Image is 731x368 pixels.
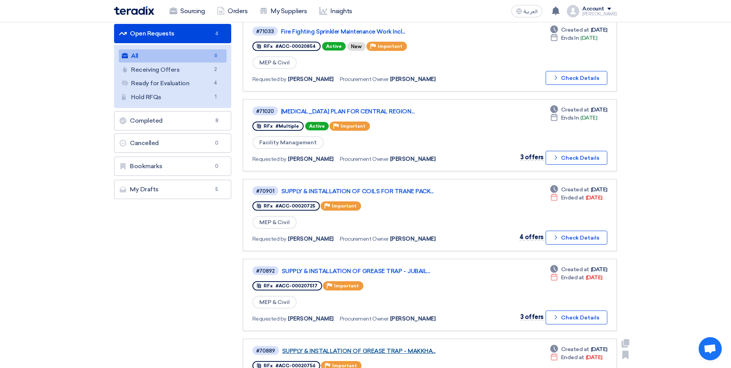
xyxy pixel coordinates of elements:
a: Open Requests6 [114,24,231,43]
span: Important [332,203,356,209]
span: Created at [561,106,589,114]
span: 6 [212,30,222,37]
div: [DATE] [550,265,607,273]
span: Procurement Owner [340,155,388,163]
span: [PERSON_NAME] [390,75,436,83]
span: RFx [264,203,273,209]
span: [PERSON_NAME] [390,235,436,243]
a: All [119,49,227,62]
span: Created at [561,265,589,273]
span: RFx [264,44,273,49]
span: Requested by [252,315,286,323]
div: New [347,42,366,51]
div: [DATE] [550,353,602,361]
img: Teradix logo [114,6,154,15]
div: [DATE] [550,273,602,282]
span: 1 [211,93,220,101]
span: RFx [264,123,273,129]
span: Active [322,42,346,51]
span: Ended at [561,194,584,202]
a: Sourcing [163,3,211,20]
span: 2 [211,66,220,74]
span: MEP & Civil [252,216,297,229]
a: SUPPLY & INSTALLATION OF GREASE TRAP - JUBAIL... [282,268,474,275]
div: [DATE] [550,186,607,194]
div: #70892 [256,268,275,273]
div: Account [582,6,604,12]
div: [DATE] [550,114,597,122]
span: #Multiple [276,123,299,129]
span: 3 offers [520,313,544,321]
span: Ends In [561,34,579,42]
span: [PERSON_NAME] [288,315,334,323]
div: [DATE] [550,26,607,34]
span: #ACC-00020725 [276,203,315,209]
span: Created at [561,345,589,353]
span: 4 offers [519,233,544,241]
span: MEP & Civil [252,296,297,309]
button: Check Details [546,311,607,324]
span: [PERSON_NAME] [390,155,436,163]
a: My Drafts5 [114,180,231,199]
a: Completed8 [114,111,231,130]
span: Important [341,123,365,129]
a: Hold RFQs [119,91,227,104]
span: 5 [212,186,222,193]
span: 0 [212,139,222,147]
img: profile_test.png [567,5,579,17]
span: MEP & Civil [252,56,297,69]
span: Ends In [561,114,579,122]
button: Check Details [546,231,607,245]
div: [DATE] [550,194,602,202]
span: #ACC-000207517 [276,283,318,289]
a: Bookmarks0 [114,157,231,176]
span: 4 [211,79,220,87]
span: Important [378,44,402,49]
span: [PERSON_NAME] [288,75,334,83]
span: Procurement Owner [340,315,388,323]
a: Insights [313,3,358,20]
span: Active [305,122,329,130]
span: Procurement Owner [340,235,388,243]
span: Ended at [561,353,584,361]
span: [PERSON_NAME] [288,155,334,163]
a: SUPPLY & INSTALLATION OF COILS FOR TRANE PACK... [281,188,474,195]
a: My Suppliers [254,3,313,20]
span: Procurement Owner [340,75,388,83]
div: [DATE] [550,34,597,42]
a: Cancelled0 [114,133,231,153]
a: SUPPLY & INSTALLATION OF GREASE TRAP - MAKKHA... [282,348,475,354]
div: #70889 [256,348,275,353]
div: [DATE] [550,345,607,353]
a: Orders [211,3,254,20]
div: [PERSON_NAME] [582,12,617,16]
span: [PERSON_NAME] [288,235,334,243]
span: Ended at [561,273,584,282]
span: Created at [561,26,589,34]
span: 6 [211,52,220,60]
span: Created at [561,186,589,194]
a: Ready for Evaluation [119,77,227,90]
span: [PERSON_NAME] [390,315,436,323]
a: Receiving Offers [119,63,227,76]
button: Check Details [546,71,607,85]
div: #70901 [256,189,274,194]
a: Fire Fighting Sprinkler Maintenance Work Incl... [281,28,474,35]
span: Facility Management [252,136,324,149]
span: Requested by [252,75,286,83]
span: العربية [524,9,538,14]
button: العربية [511,5,542,17]
span: Requested by [252,235,286,243]
a: [MEDICAL_DATA] PLAN FOR CENTRAL REGION... [281,108,474,115]
span: 8 [212,117,222,125]
span: Important [334,283,359,289]
div: #71033 [256,29,274,34]
button: Check Details [546,151,607,165]
div: #71020 [256,109,274,114]
span: 3 offers [520,154,544,161]
span: 0 [212,162,222,170]
span: Requested by [252,155,286,163]
span: RFx [264,283,273,289]
a: Open chat [699,337,722,360]
span: #ACC-00020854 [276,44,316,49]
